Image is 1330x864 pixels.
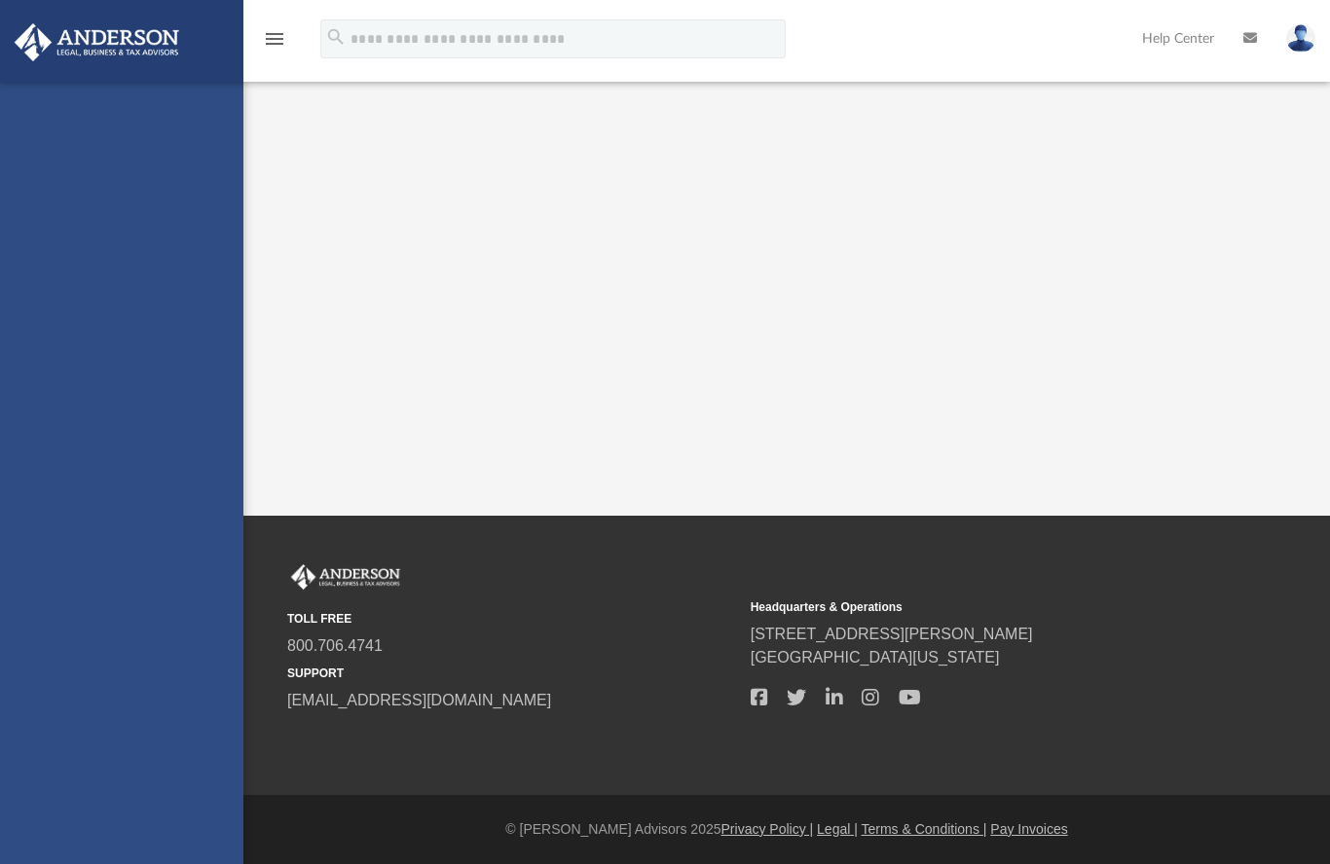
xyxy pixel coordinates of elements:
i: menu [263,27,286,51]
a: [EMAIL_ADDRESS][DOMAIN_NAME] [287,692,551,708]
i: search [325,26,347,48]
a: Terms & Conditions | [862,821,987,837]
a: Privacy Policy | [721,821,814,837]
a: Legal | [817,821,858,837]
img: User Pic [1286,24,1315,53]
a: [STREET_ADDRESS][PERSON_NAME] [751,626,1033,642]
img: Anderson Advisors Platinum Portal [287,564,404,590]
small: SUPPORT [287,665,737,682]
a: 800.706.4741 [287,637,383,654]
small: TOLL FREE [287,610,737,628]
small: Headquarters & Operations [751,598,1201,616]
a: menu [263,37,286,51]
div: © [PERSON_NAME] Advisors 2025 [243,819,1330,840]
a: [GEOGRAPHIC_DATA][US_STATE] [751,649,1000,666]
img: Anderson Advisors Platinum Portal [9,23,185,61]
a: Pay Invoices [990,821,1067,837]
